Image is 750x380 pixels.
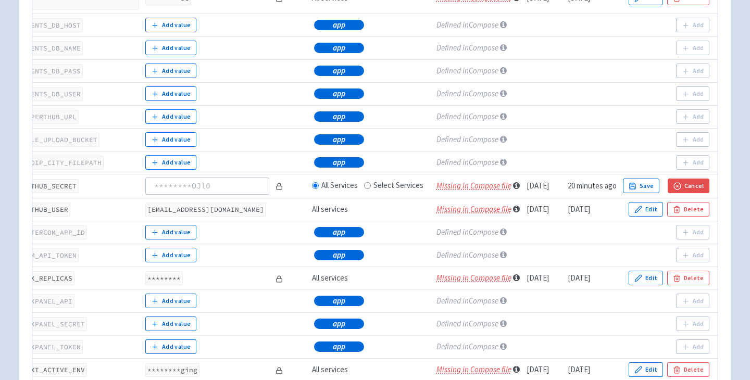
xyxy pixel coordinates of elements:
td: All services [309,198,433,221]
code: EVENTS_DB_HOST [20,18,83,32]
button: Add value [145,294,196,308]
label: All Services [321,180,358,192]
button: Add value [145,86,196,101]
button: Add [676,86,709,101]
span: app [333,88,345,99]
code: EVENTS_DB_USER [20,87,83,101]
button: Add [676,155,709,170]
code: GITHUB_SECRET [20,179,79,193]
button: Add [676,18,709,32]
span: app [333,296,345,306]
code: EVENTS_DB_PASS [20,64,83,78]
button: Add [676,248,709,262]
a: Defined in Compose [436,111,498,121]
button: Add value [145,18,196,32]
code: NEXT_ACTIVE_ENV [20,363,87,377]
button: Add value [145,225,196,239]
code: MIXPANEL_API [20,294,74,308]
time: [DATE] [568,273,590,283]
a: Defined in Compose [436,250,498,260]
i: Missing in Compose file [436,273,511,283]
time: [DATE] [527,273,549,283]
td: All services [309,267,433,289]
a: Defined in Compose [436,88,498,98]
button: Delete [667,271,709,285]
code: EXPERTHUB_URL [20,110,79,124]
a: Defined in Compose [436,66,498,75]
code: INTERCOM_APP_ID [20,225,87,239]
a: Defined in Compose [436,341,498,351]
label: Select Services [373,180,423,192]
code: M2M_API_TOKEN [20,248,79,262]
time: 20 minutes ago [568,181,617,191]
button: Add [676,109,709,124]
code: GEOIP_CITY_FILEPATH [20,156,104,170]
code: MIXPANEL_TOKEN [20,340,83,354]
button: Cancel [668,179,709,193]
button: Add [676,41,709,55]
code: FILE_UPLOAD_BUCKET [20,133,99,147]
button: Add value [145,316,196,331]
span: app [333,111,345,122]
code: [EMAIL_ADDRESS][DOMAIN_NAME] [145,202,266,217]
a: Defined in Compose [436,20,498,30]
button: Edit [629,202,663,217]
button: Add value [145,132,196,147]
button: Add value [145,64,196,78]
time: [DATE] [568,364,590,374]
code: EVENTS_DB_NAME [20,41,83,55]
span: app [333,250,345,260]
button: Add value [145,339,196,354]
span: app [333,227,345,237]
button: Add [676,294,709,308]
a: Defined in Compose [436,134,498,144]
i: Missing in Compose file [436,364,511,374]
a: Defined in Compose [436,319,498,328]
button: Delete [667,362,709,377]
a: Defined in Compose [436,296,498,306]
button: Add value [145,109,196,124]
button: Save [623,179,659,193]
a: Defined in Compose [436,157,498,167]
button: Edit [629,271,663,285]
button: Edit [629,362,663,377]
button: Delete [667,202,709,217]
i: Missing in Compose file [436,204,511,214]
time: [DATE] [527,204,549,214]
span: app [333,319,345,329]
button: Add [676,316,709,331]
button: Add [676,339,709,354]
span: app [333,43,345,53]
code: GITHUB_USER [20,202,70,217]
button: Add [676,132,709,147]
time: [DATE] [568,204,590,214]
code: MAX_REPLICAS [20,271,74,285]
a: Defined in Compose [436,227,498,237]
button: Add [676,64,709,78]
span: app [333,157,345,168]
button: Add value [145,248,196,262]
button: Add value [145,155,196,170]
button: Add value [145,41,196,55]
span: app [333,134,345,145]
span: app [333,66,345,76]
span: app [333,341,345,352]
button: Add [676,225,709,239]
time: [DATE] [527,364,549,374]
span: app [333,20,345,30]
i: Missing in Compose file [436,181,511,191]
code: MIXPANEL_SECRET [20,317,87,331]
time: [DATE] [527,181,549,191]
a: Defined in Compose [436,43,498,53]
